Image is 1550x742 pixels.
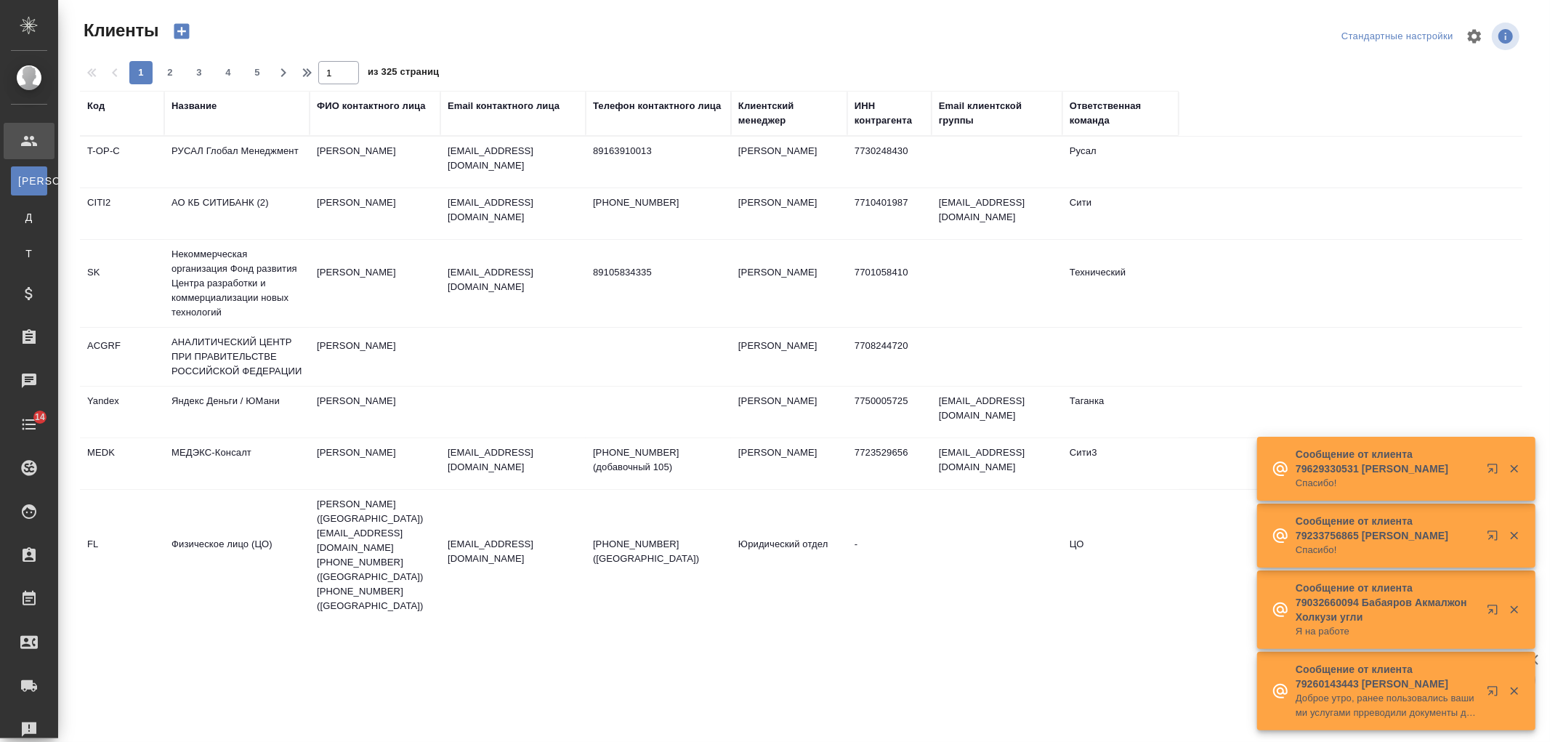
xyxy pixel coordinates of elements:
[1478,454,1513,489] button: Открыть в новой вкладке
[1499,462,1529,475] button: Закрыть
[80,530,164,581] td: FL
[847,438,932,489] td: 7723529656
[847,331,932,382] td: 7708244720
[448,445,578,475] p: [EMAIL_ADDRESS][DOMAIN_NAME]
[368,63,439,84] span: из 325 страниц
[932,188,1062,239] td: [EMAIL_ADDRESS][DOMAIN_NAME]
[246,61,269,84] button: 5
[932,438,1062,489] td: [EMAIL_ADDRESS][DOMAIN_NAME]
[164,387,310,437] td: Яндекс Деньги / ЮМани
[939,99,1055,128] div: Email клиентской группы
[1296,581,1477,624] p: Сообщение от клиента 79032660094 Бабаяров Акмалжон Холкузи угли
[1338,25,1457,48] div: split button
[847,387,932,437] td: 7750005725
[80,258,164,309] td: SK
[1062,438,1179,489] td: Сити3
[1062,188,1179,239] td: Сити
[310,490,440,621] td: [PERSON_NAME] ([GEOGRAPHIC_DATA]) [EMAIL_ADDRESS][DOMAIN_NAME] [PHONE_NUMBER] ([GEOGRAPHIC_DATA])...
[1478,521,1513,556] button: Открыть в новой вкладке
[1062,137,1179,187] td: Русал
[1296,624,1477,639] p: Я на работе
[164,240,310,327] td: Некоммерческая организация Фонд развития Центра разработки и коммерциализации новых технологий
[593,445,724,475] p: [PHONE_NUMBER] (добавочный 105)
[246,65,269,80] span: 5
[1457,19,1492,54] span: Настроить таблицу
[731,331,847,382] td: [PERSON_NAME]
[593,195,724,210] p: [PHONE_NUMBER]
[847,258,932,309] td: 7701058410
[847,188,932,239] td: 7710401987
[158,61,182,84] button: 2
[448,195,578,225] p: [EMAIL_ADDRESS][DOMAIN_NAME]
[80,438,164,489] td: MEDK
[164,137,310,187] td: РУСАЛ Глобал Менеджмент
[80,19,158,42] span: Клиенты
[26,410,54,424] span: 14
[731,438,847,489] td: [PERSON_NAME]
[317,99,426,113] div: ФИО контактного лица
[164,438,310,489] td: МЕДЭКС-Консалт
[593,99,722,113] div: Телефон контактного лица
[731,188,847,239] td: [PERSON_NAME]
[80,137,164,187] td: T-OP-C
[593,265,724,280] p: 89105834335
[310,331,440,382] td: [PERSON_NAME]
[18,246,40,261] span: Т
[731,530,847,581] td: Юридический отдел
[1062,387,1179,437] td: Таганка
[1062,530,1179,581] td: ЦО
[217,61,240,84] button: 4
[310,258,440,309] td: [PERSON_NAME]
[1296,691,1477,720] p: Доброе утро, ранее пользовались вашими услугами прреводили документы для Израильского посольства. Мо
[448,265,578,294] p: [EMAIL_ADDRESS][DOMAIN_NAME]
[448,99,560,113] div: Email контактного лица
[80,387,164,437] td: Yandex
[164,188,310,239] td: АО КБ СИТИБАНК (2)
[1296,662,1477,691] p: Сообщение от клиента 79260143443 [PERSON_NAME]
[731,137,847,187] td: [PERSON_NAME]
[932,387,1062,437] td: [EMAIL_ADDRESS][DOMAIN_NAME]
[1492,23,1522,50] span: Посмотреть информацию
[4,406,55,443] a: 14
[217,65,240,80] span: 4
[11,239,47,268] a: Т
[1478,677,1513,711] button: Открыть в новой вкладке
[1478,595,1513,630] button: Открыть в новой вкладке
[18,174,40,188] span: [PERSON_NAME]
[448,144,578,173] p: [EMAIL_ADDRESS][DOMAIN_NAME]
[80,188,164,239] td: CITI2
[593,144,724,158] p: 89163910013
[1296,476,1477,491] p: Спасибо!
[738,99,840,128] div: Клиентский менеджер
[187,65,211,80] span: 3
[847,530,932,581] td: -
[1296,447,1477,476] p: Сообщение от клиента 79629330531 [PERSON_NAME]
[310,188,440,239] td: [PERSON_NAME]
[1062,258,1179,309] td: Технический
[80,331,164,382] td: ACGRF
[87,99,105,113] div: Код
[1296,514,1477,543] p: Сообщение от клиента 79233756865 [PERSON_NAME]
[855,99,924,128] div: ИНН контрагента
[158,65,182,80] span: 2
[448,537,578,566] p: [EMAIL_ADDRESS][DOMAIN_NAME]
[1499,529,1529,542] button: Закрыть
[310,387,440,437] td: [PERSON_NAME]
[18,210,40,225] span: Д
[11,203,47,232] a: Д
[593,537,724,566] p: [PHONE_NUMBER] ([GEOGRAPHIC_DATA])
[164,19,199,44] button: Создать
[1499,685,1529,698] button: Закрыть
[187,61,211,84] button: 3
[1499,603,1529,616] button: Закрыть
[310,137,440,187] td: [PERSON_NAME]
[847,137,932,187] td: 7730248430
[731,387,847,437] td: [PERSON_NAME]
[731,258,847,309] td: [PERSON_NAME]
[171,99,217,113] div: Название
[310,438,440,489] td: [PERSON_NAME]
[164,328,310,386] td: АНАЛИТИЧЕСКИЙ ЦЕНТР ПРИ ПРАВИТЕЛЬСТВЕ РОССИЙСКОЙ ФЕДЕРАЦИИ
[1296,543,1477,557] p: Спасибо!
[164,530,310,581] td: Физическое лицо (ЦО)
[1070,99,1171,128] div: Ответственная команда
